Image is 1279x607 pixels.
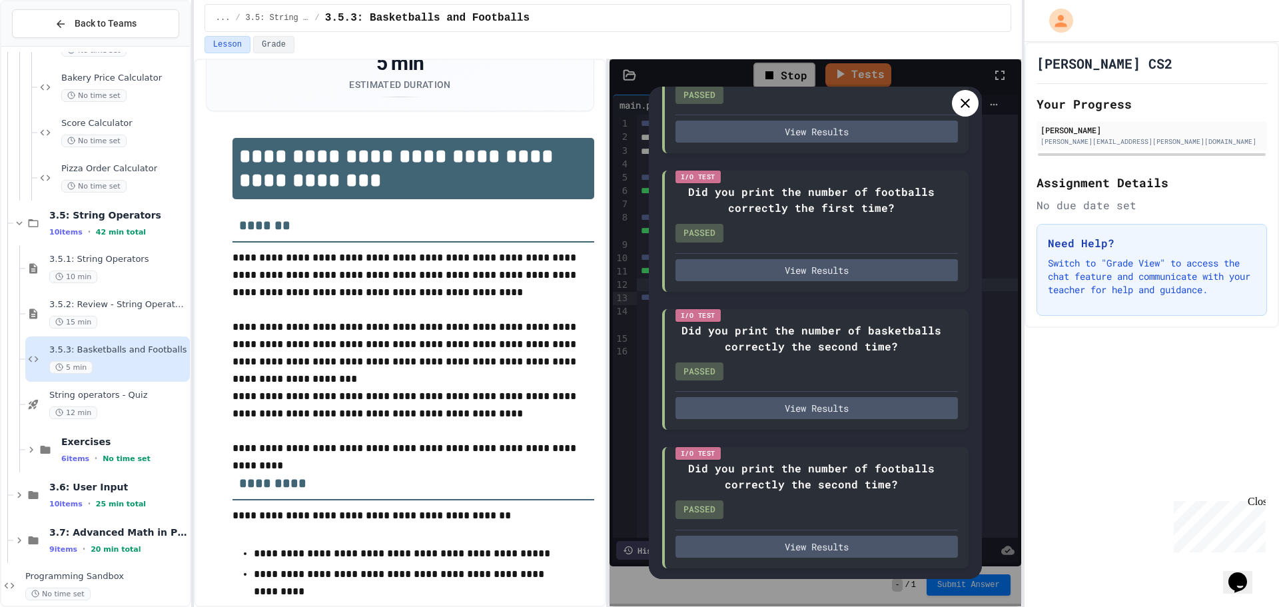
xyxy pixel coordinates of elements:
[12,9,179,38] button: Back to Teams
[49,390,187,401] span: String operators - Quiz
[25,571,187,582] span: Programming Sandbox
[315,13,320,23] span: /
[1048,257,1256,297] p: Switch to "Grade View" to access the chat feature and communicate with your teacher for help and ...
[675,259,958,281] button: View Results
[49,361,93,374] span: 5 min
[325,10,530,26] span: 3.5.3: Basketballs and Footballs
[675,224,723,243] div: PASSED
[675,322,947,354] div: Did you print the number of basketballs correctly the second time?
[349,78,450,91] div: Estimated Duration
[1037,54,1172,73] h1: [PERSON_NAME] CS2
[61,118,187,129] span: Score Calculator
[1223,554,1266,594] iframe: chat widget
[216,13,230,23] span: ...
[1035,5,1076,36] div: My Account
[675,536,958,558] button: View Results
[96,500,146,508] span: 25 min total
[675,500,723,519] div: PASSED
[61,454,89,463] span: 6 items
[1037,173,1267,192] h2: Assignment Details
[675,184,947,216] div: Did you print the number of footballs correctly the first time?
[61,436,187,448] span: Exercises
[96,228,146,237] span: 42 min total
[61,180,127,193] span: No time set
[49,254,187,265] span: 3.5.1: String Operators
[205,36,250,53] button: Lesson
[675,86,723,105] div: PASSED
[83,544,85,554] span: •
[675,362,723,381] div: PASSED
[49,228,83,237] span: 10 items
[49,209,187,221] span: 3.5: String Operators
[49,299,187,310] span: 3.5.2: Review - String Operators
[49,526,187,538] span: 3.7: Advanced Math in Python
[675,309,721,322] div: I/O Test
[349,51,450,75] div: 5 min
[61,73,187,84] span: Bakery Price Calculator
[25,588,91,600] span: No time set
[675,171,721,183] div: I/O Test
[49,271,97,283] span: 10 min
[1048,235,1256,251] h3: Need Help?
[95,453,97,464] span: •
[49,500,83,508] span: 10 items
[235,13,240,23] span: /
[1041,124,1263,136] div: [PERSON_NAME]
[253,36,294,53] button: Grade
[246,13,310,23] span: 3.5: String Operators
[675,397,958,419] button: View Results
[5,5,92,85] div: Chat with us now!Close
[103,454,151,463] span: No time set
[49,406,97,419] span: 12 min
[1037,197,1267,213] div: No due date set
[91,545,141,554] span: 20 min total
[675,447,721,460] div: I/O Test
[75,17,137,31] span: Back to Teams
[49,545,77,554] span: 9 items
[1037,95,1267,113] h2: Your Progress
[61,135,127,147] span: No time set
[1041,137,1263,147] div: [PERSON_NAME][EMAIL_ADDRESS][PERSON_NAME][DOMAIN_NAME]
[88,227,91,237] span: •
[49,481,187,493] span: 3.6: User Input
[61,89,127,102] span: No time set
[49,344,187,356] span: 3.5.3: Basketballs and Footballs
[675,460,947,492] div: Did you print the number of footballs correctly the second time?
[88,498,91,509] span: •
[1168,496,1266,552] iframe: chat widget
[61,163,187,175] span: Pizza Order Calculator
[49,316,97,328] span: 15 min
[675,121,958,143] button: View Results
